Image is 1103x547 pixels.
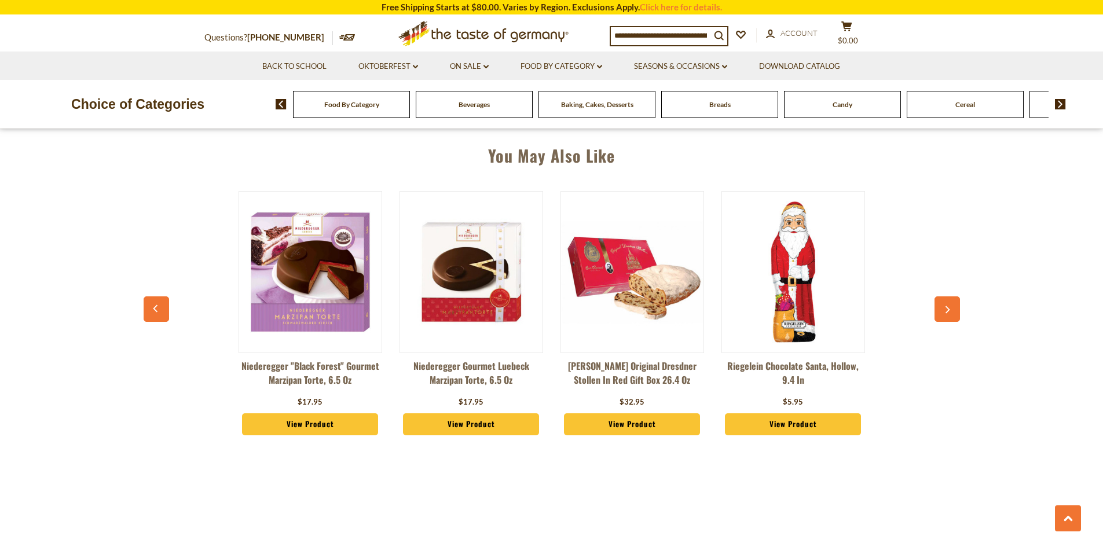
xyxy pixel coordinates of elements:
[561,100,633,109] a: Baking, Cakes, Desserts
[1055,99,1066,109] img: next arrow
[564,413,701,435] a: View Product
[620,397,644,408] div: $32.95
[955,100,975,109] a: Cereal
[783,397,803,408] div: $5.95
[239,201,382,343] img: Niederegger
[242,413,379,435] a: View Product
[403,413,540,435] a: View Product
[247,32,324,42] a: [PHONE_NUMBER]
[725,413,862,435] a: View Product
[721,359,865,394] a: Riegelein Chocolate Santa, Hollow, 9.4 in
[634,60,727,73] a: Seasons & Occasions
[400,359,543,394] a: Niederegger Gourmet Luebeck Marzipan Torte, 6.5 oz
[400,201,543,343] img: Niederegger Gourmet Luebeck Marzipan Torte, 6.5 oz
[358,60,418,73] a: Oktoberfest
[149,129,954,177] div: You May Also Like
[722,201,864,343] img: Riegelein Chocolate Santa, Hollow, 9.4 in
[759,60,840,73] a: Download Catalog
[561,201,703,343] img: Emil Reimann Original Dresdner Stollen in Red Gift Box 26.4 oz
[239,359,382,394] a: Niederegger "Black Forest" Gourmet Marzipan Torte, 6.5 oz
[640,2,722,12] a: Click here for details.
[262,60,327,73] a: Back to School
[766,27,818,40] a: Account
[204,30,333,45] p: Questions?
[560,359,704,394] a: [PERSON_NAME] Original Dresdner Stollen in Red Gift Box 26.4 oz
[459,100,490,109] a: Beverages
[838,36,858,45] span: $0.00
[780,28,818,38] span: Account
[833,100,852,109] a: Candy
[324,100,379,109] a: Food By Category
[709,100,731,109] a: Breads
[830,21,864,50] button: $0.00
[521,60,602,73] a: Food By Category
[459,397,483,408] div: $17.95
[276,99,287,109] img: previous arrow
[450,60,489,73] a: On Sale
[298,397,323,408] div: $17.95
